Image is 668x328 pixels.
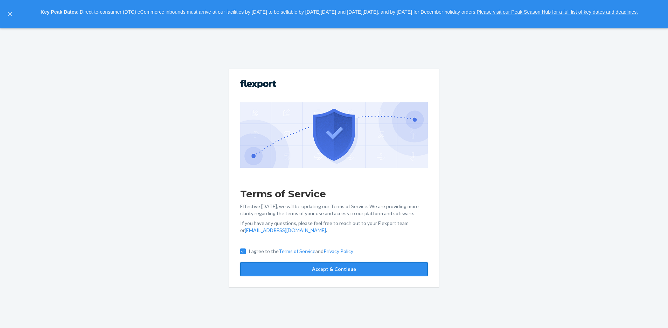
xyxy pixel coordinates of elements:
p: : Direct-to-consumer (DTC) eCommerce inbounds must arrive at our facilities by [DATE] to be sella... [17,6,662,18]
img: GDPR Compliance [240,102,428,168]
strong: Key Peak Dates [41,9,77,15]
button: Accept & Continue [240,262,428,276]
button: close, [6,11,13,18]
input: I agree to theTerms of ServiceandPrivacy Policy [240,248,246,254]
h1: Terms of Service [240,187,428,200]
p: If you have any questions, please feel free to reach out to your Flexport team or . [240,220,428,234]
a: [EMAIL_ADDRESS][DOMAIN_NAME] [245,227,326,233]
p: Effective [DATE], we will be updating our Terms of Service. We are providing more clarity regardi... [240,203,428,217]
a: Please visit our Peak Season Hub for a full list of key dates and deadlines. [476,9,638,15]
p: I agree to the and [249,248,353,255]
img: Flexport logo [240,80,276,88]
a: Terms of Service [279,248,315,254]
a: Privacy Policy [323,248,353,254]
